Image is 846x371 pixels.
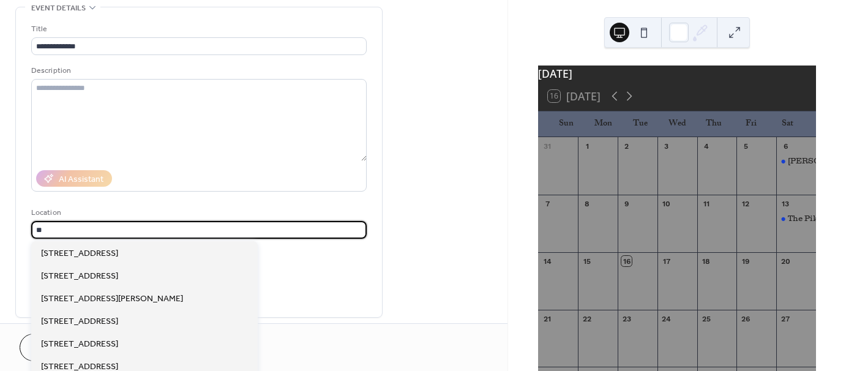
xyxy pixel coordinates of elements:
div: 7 [542,198,553,209]
div: 4 [701,141,711,151]
span: Event details [31,2,86,15]
span: [STREET_ADDRESS] [41,269,118,282]
div: Sun [548,111,585,137]
div: Bigham Tavern at Bridgewater [776,156,816,167]
div: 20 [780,256,791,266]
div: 18 [701,256,711,266]
div: 23 [621,313,632,324]
div: 6 [780,141,791,151]
div: 31 [542,141,553,151]
span: [STREET_ADDRESS] [41,337,118,350]
div: 17 [661,256,672,266]
div: 3 [661,141,672,151]
div: Sat [769,111,806,137]
div: Title [31,23,364,36]
div: 8 [582,198,593,209]
div: 21 [542,313,553,324]
div: Thu [695,111,732,137]
div: 26 [741,313,751,324]
div: [DATE] [538,66,816,81]
div: 9 [621,198,632,209]
div: 22 [582,313,593,324]
div: 14 [542,256,553,266]
div: 11 [701,198,711,209]
div: 2 [621,141,632,151]
div: 15 [582,256,593,266]
div: The Pike Bar & Grill [776,213,816,224]
div: 13 [780,198,791,209]
span: [STREET_ADDRESS] [41,247,118,260]
div: 19 [741,256,751,266]
div: 16 [621,256,632,266]
div: 10 [661,198,672,209]
div: 25 [701,313,711,324]
div: Wed [659,111,695,137]
span: [STREET_ADDRESS][PERSON_NAME] [41,292,183,305]
div: 1 [582,141,593,151]
div: Tue [622,111,659,137]
div: 27 [780,313,791,324]
div: 12 [741,198,751,209]
div: 24 [661,313,672,324]
button: Cancel [20,334,95,361]
span: [STREET_ADDRESS] [41,315,118,328]
div: Description [31,64,364,77]
div: Fri [732,111,769,137]
div: 5 [741,141,751,151]
div: Location [31,206,364,219]
div: Mon [585,111,621,137]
